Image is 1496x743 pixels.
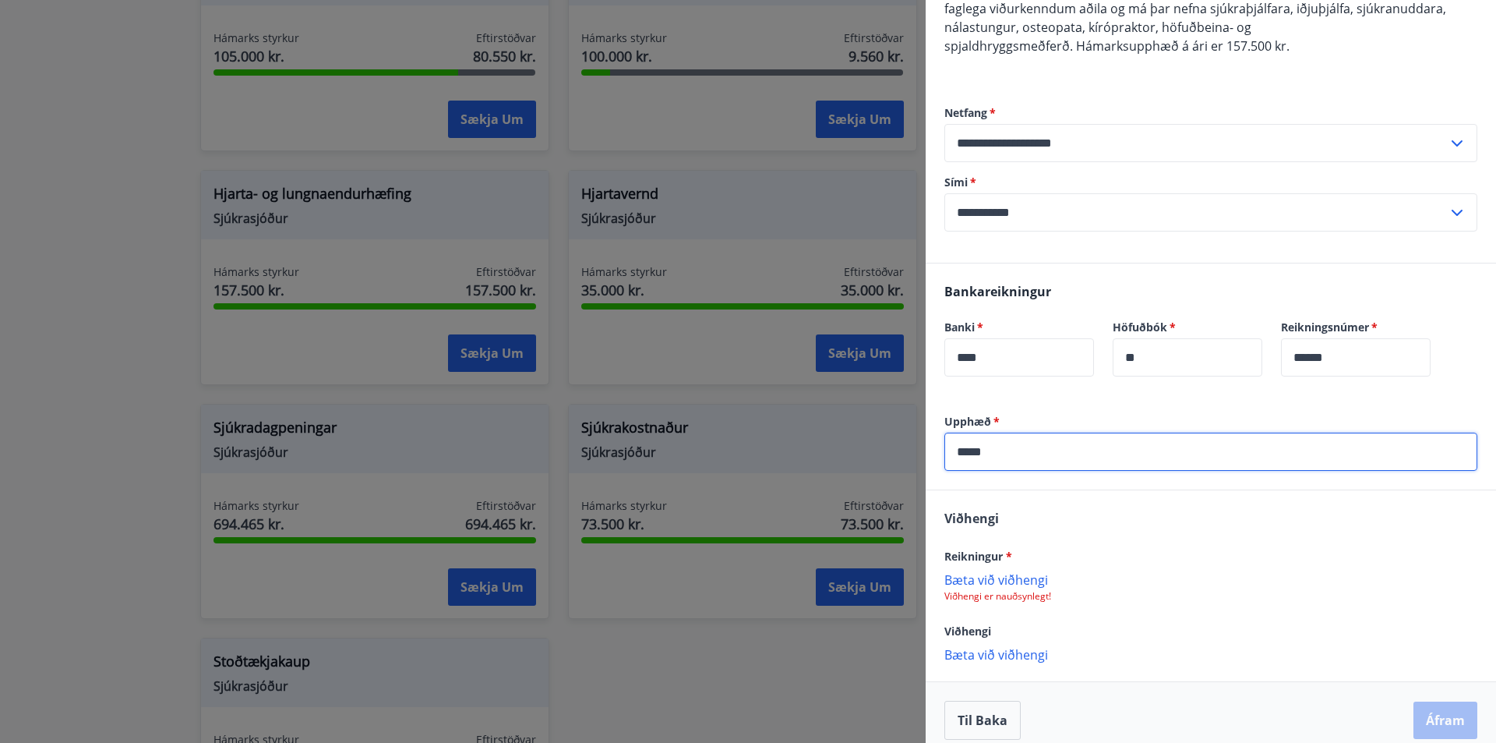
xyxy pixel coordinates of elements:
label: Reikningsnúmer [1281,320,1431,335]
span: Bankareikningur [944,283,1051,300]
p: Bæta við viðhengi [944,571,1477,587]
label: Netfang [944,105,1477,121]
span: spjaldhryggsmeðferð. Hámarksupphæð á ári er 157.500 kr. [944,37,1290,55]
label: Höfuðbók [1113,320,1262,335]
label: Upphæð [944,414,1477,430]
div: Upphæð [944,433,1477,471]
p: Viðhengi er nauðsynlegt! [944,590,1477,603]
button: Til baka [944,701,1021,740]
span: Viðhengi [944,510,999,527]
label: Sími [944,175,1477,190]
span: Reikningur [944,549,1012,564]
label: Banki [944,320,1094,335]
p: Bæta við viðhengi [944,646,1477,662]
span: Viðhengi [944,624,991,639]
